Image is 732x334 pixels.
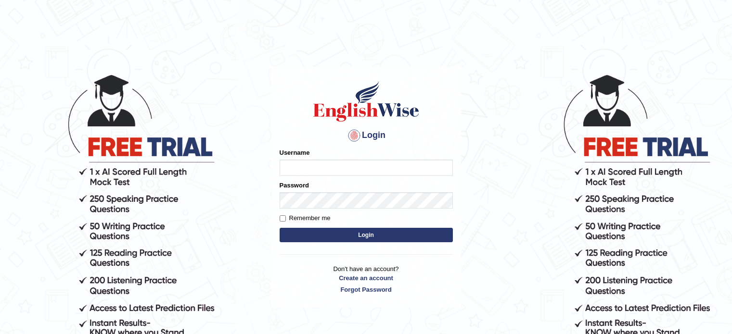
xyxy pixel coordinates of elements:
label: Remember me [280,213,331,223]
a: Create an account [280,273,453,283]
label: Password [280,181,309,190]
p: Don't have an account? [280,264,453,294]
input: Remember me [280,215,286,222]
img: Logo of English Wise sign in for intelligent practice with AI [311,80,421,123]
label: Username [280,148,310,157]
button: Login [280,228,453,242]
h4: Login [280,128,453,143]
a: Forgot Password [280,285,453,294]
